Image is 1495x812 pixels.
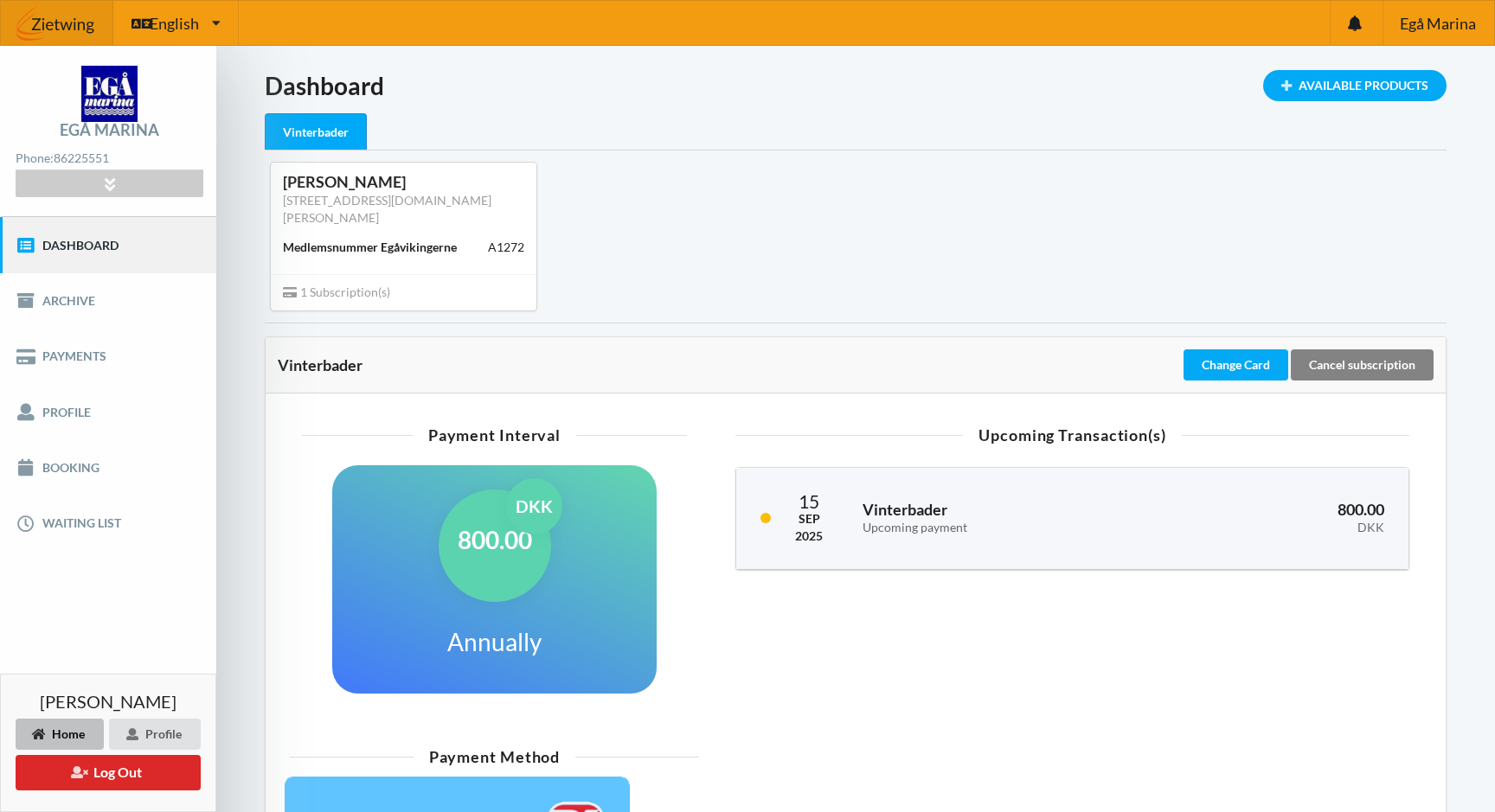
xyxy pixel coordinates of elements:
[283,172,524,192] div: [PERSON_NAME]
[109,719,201,750] div: Profile
[16,719,104,750] div: Home
[16,755,201,790] button: Log Out
[40,693,176,710] span: [PERSON_NAME]
[150,16,199,31] span: English
[265,70,1447,101] h1: Dashboard
[16,147,202,170] div: Phone:
[795,510,823,527] div: Sep
[278,356,1180,374] div: Vinterbader
[283,285,390,299] span: 1 Subscription(s)
[283,239,457,256] div: Medlemsnummer Egåvikingerne
[1165,500,1384,534] h3: 800.00
[795,492,823,510] div: 15
[265,113,367,150] div: Vinterbader
[81,66,138,122] img: logo
[488,239,524,256] div: A1272
[863,521,1140,535] div: Upcoming payment
[1400,16,1476,31] span: Egå Marina
[1184,349,1288,380] div: Change Card
[1291,349,1434,380] div: Cancel subscription
[506,478,562,534] div: DKK
[863,500,1140,534] h3: Vinterbader
[1165,521,1384,535] div: DKK
[447,626,542,657] h1: Annually
[458,524,532,555] h1: 800.00
[283,193,491,225] a: [STREET_ADDRESS][DOMAIN_NAME][PERSON_NAME]
[1263,70,1447,101] div: Available Products
[302,427,687,443] div: Payment Interval
[795,527,823,545] div: 2025
[60,122,159,137] div: Egå Marina
[735,427,1409,443] div: Upcoming Transaction(s)
[54,150,109,165] strong: 86225551
[290,749,699,764] div: Payment Method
